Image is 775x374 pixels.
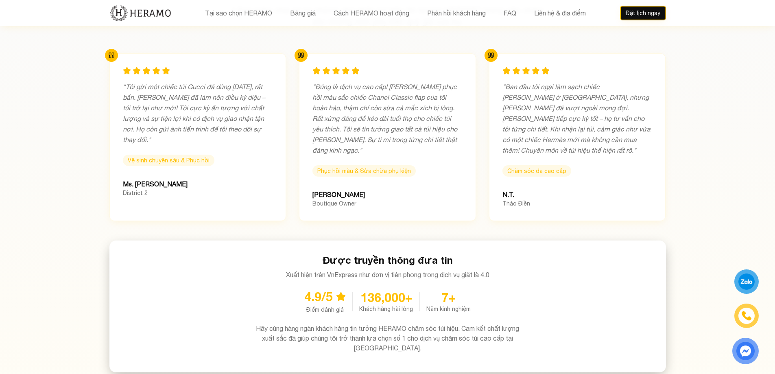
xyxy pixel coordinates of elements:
p: " Tôi gửi một chiếc túi Gucci đã dùng [DATE], rất bẩn. [PERSON_NAME] đã làm nên điều kỳ diệu – tú... [123,81,273,145]
div: Boutique Owner [312,199,463,208]
span: Vệ sinh chuyên sâu & Phục hồi [123,155,214,166]
div: Năm kinh nghiệm [426,305,471,313]
p: Hãy cùng hàng ngàn khách hàng tin tưởng HERAMO chăm sóc túi hiệu. Cam kết chất lượng xuất sắc đã ... [251,324,524,353]
button: Cách HERAMO hoạt động [331,8,412,18]
img: new-logo.3f60348b.png [109,4,172,22]
button: Đặt lịch ngay [620,6,666,20]
button: Phản hồi khách hàng [425,8,488,18]
div: Khách hàng hài lòng [359,305,413,313]
div: Thảo Điền [502,199,653,208]
div: 7+ [426,290,471,305]
div: N.T. [502,190,653,199]
div: [PERSON_NAME] [312,190,463,199]
div: 4.9/5 [304,289,333,304]
span: Phục hồi màu & Sửa chữa phụ kiện [312,165,416,177]
button: Liên hệ & địa điểm [532,8,588,18]
p: " Ban đầu tôi ngại làm sạch chiếc [PERSON_NAME] ở [GEOGRAPHIC_DATA], nhưng [PERSON_NAME] đã vượt ... [502,81,653,155]
button: Bảng giá [288,8,318,18]
p: Xuất hiện trên VnExpress như đơn vị tiên phong trong dịch vụ giặt là 4.0 [122,270,653,280]
div: 136,000+ [359,290,413,305]
a: phone-icon [736,305,758,327]
p: " Đúng là dịch vụ cao cấp! [PERSON_NAME] phục hồi màu sắc chiếc Chanel Classic flap của tôi hoàn ... [312,81,463,155]
div: Ms. [PERSON_NAME] [123,179,273,189]
button: FAQ [501,8,519,18]
div: District 2 [123,189,273,197]
div: Điểm đánh giá [304,306,346,314]
h3: Được truyền thông đưa tin [122,254,653,267]
button: Tại sao chọn HERAMO [203,8,275,18]
span: Chăm sóc da cao cấp [502,165,571,177]
img: phone-icon [742,311,751,320]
